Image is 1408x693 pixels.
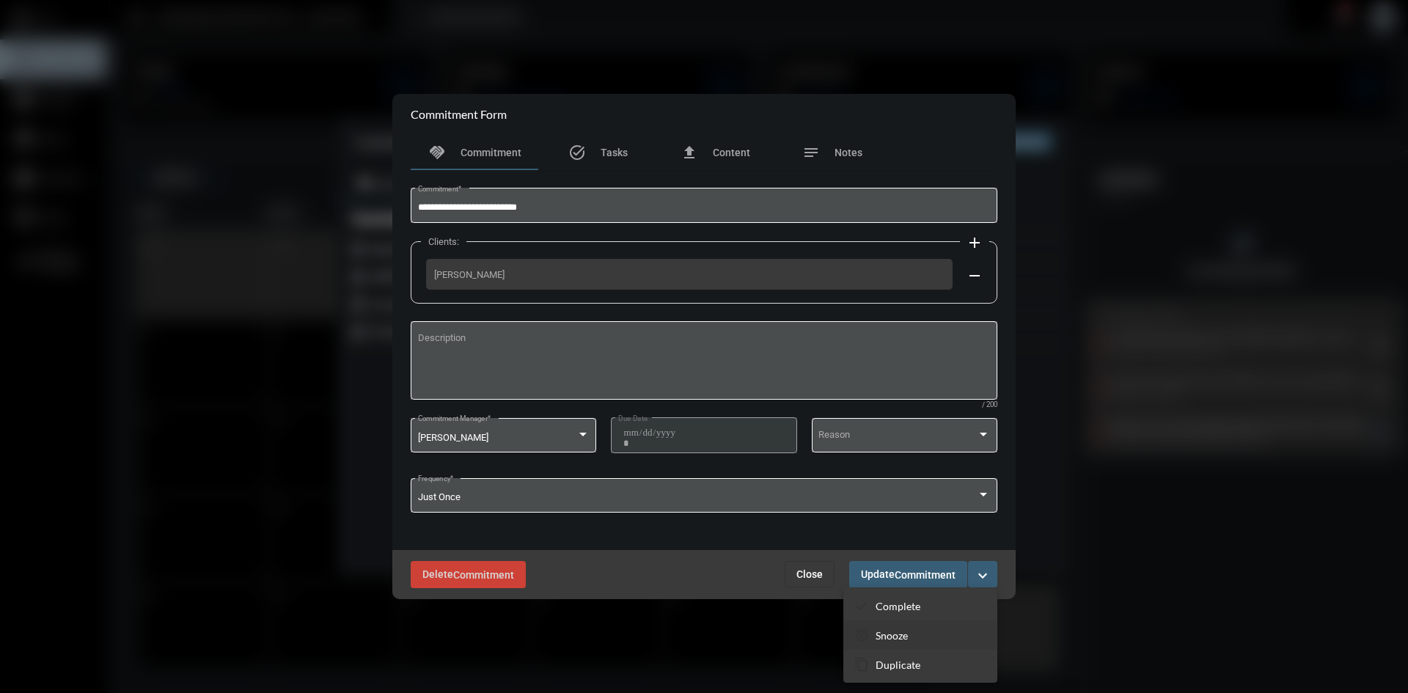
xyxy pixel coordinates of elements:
[854,598,869,613] mat-icon: checkmark
[876,629,908,642] p: Snooze
[854,657,869,672] mat-icon: content_copy
[876,600,920,612] p: Complete
[854,628,869,642] mat-icon: snooze
[876,659,920,671] p: Duplicate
